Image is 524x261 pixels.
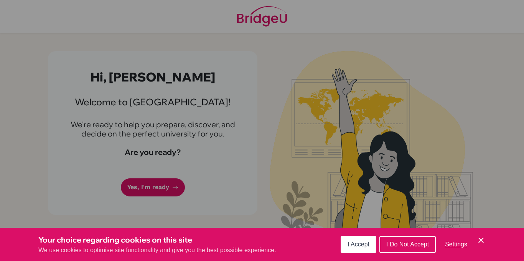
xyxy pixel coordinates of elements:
[348,241,369,248] span: I Accept
[379,236,436,253] button: I Do Not Accept
[38,246,276,255] p: We use cookies to optimise site functionality and give you the best possible experience.
[386,241,429,248] span: I Do Not Accept
[439,237,473,252] button: Settings
[341,236,376,253] button: I Accept
[476,236,486,245] button: Save and close
[38,234,276,246] h3: Your choice regarding cookies on this site
[445,241,467,248] span: Settings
